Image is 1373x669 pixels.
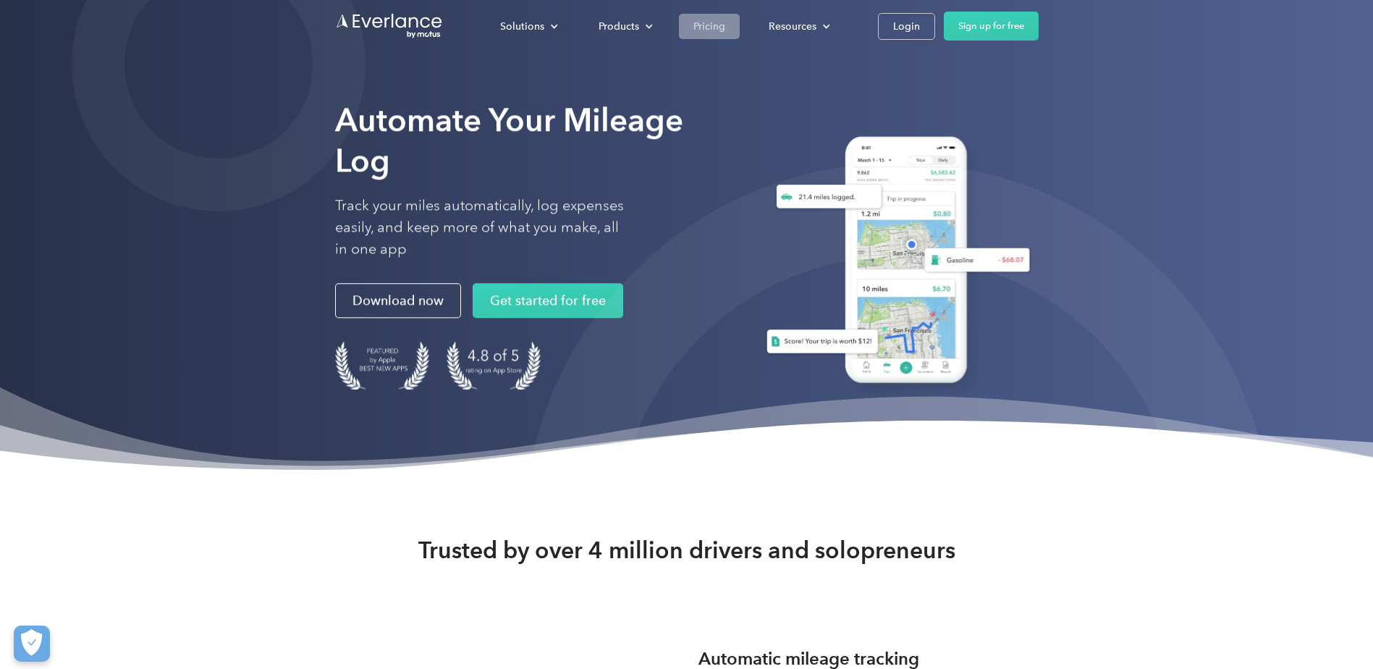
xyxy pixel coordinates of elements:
[14,626,50,662] button: Cookies Settings
[335,101,683,180] strong: Automate Your Mileage Log
[473,283,623,318] a: Get started for free
[418,536,955,565] strong: Trusted by over 4 million drivers and solopreneurs
[693,17,725,35] div: Pricing
[679,14,740,39] a: Pricing
[335,341,429,390] img: Badge for Featured by Apple Best New Apps
[447,341,541,390] img: 4.9 out of 5 stars on the app store
[335,283,461,318] a: Download now
[599,17,639,35] div: Products
[335,195,625,260] p: Track your miles automatically, log expenses easily, and keep more of what you make, all in one app
[500,17,544,35] div: Solutions
[754,14,842,39] div: Resources
[893,17,920,35] div: Login
[584,14,664,39] div: Products
[944,12,1039,41] a: Sign up for free
[878,13,935,40] a: Login
[335,12,444,40] a: Go to homepage
[749,125,1039,400] img: Everlance, mileage tracker app, expense tracking app
[486,14,570,39] div: Solutions
[769,17,816,35] div: Resources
